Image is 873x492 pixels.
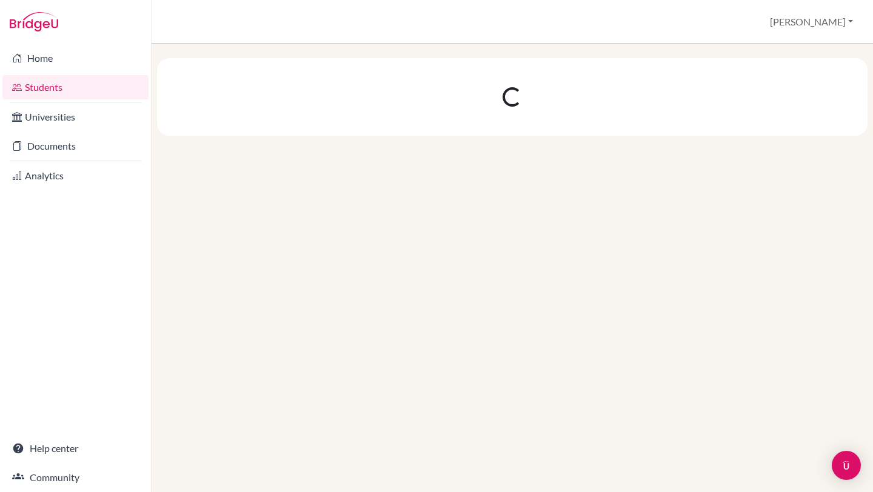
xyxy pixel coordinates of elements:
[2,164,149,188] a: Analytics
[2,465,149,490] a: Community
[2,134,149,158] a: Documents
[2,436,149,460] a: Help center
[764,10,858,33] button: [PERSON_NAME]
[2,105,149,129] a: Universities
[2,75,149,99] a: Students
[832,451,861,480] div: Open Intercom Messenger
[2,46,149,70] a: Home
[10,12,58,32] img: Bridge-U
